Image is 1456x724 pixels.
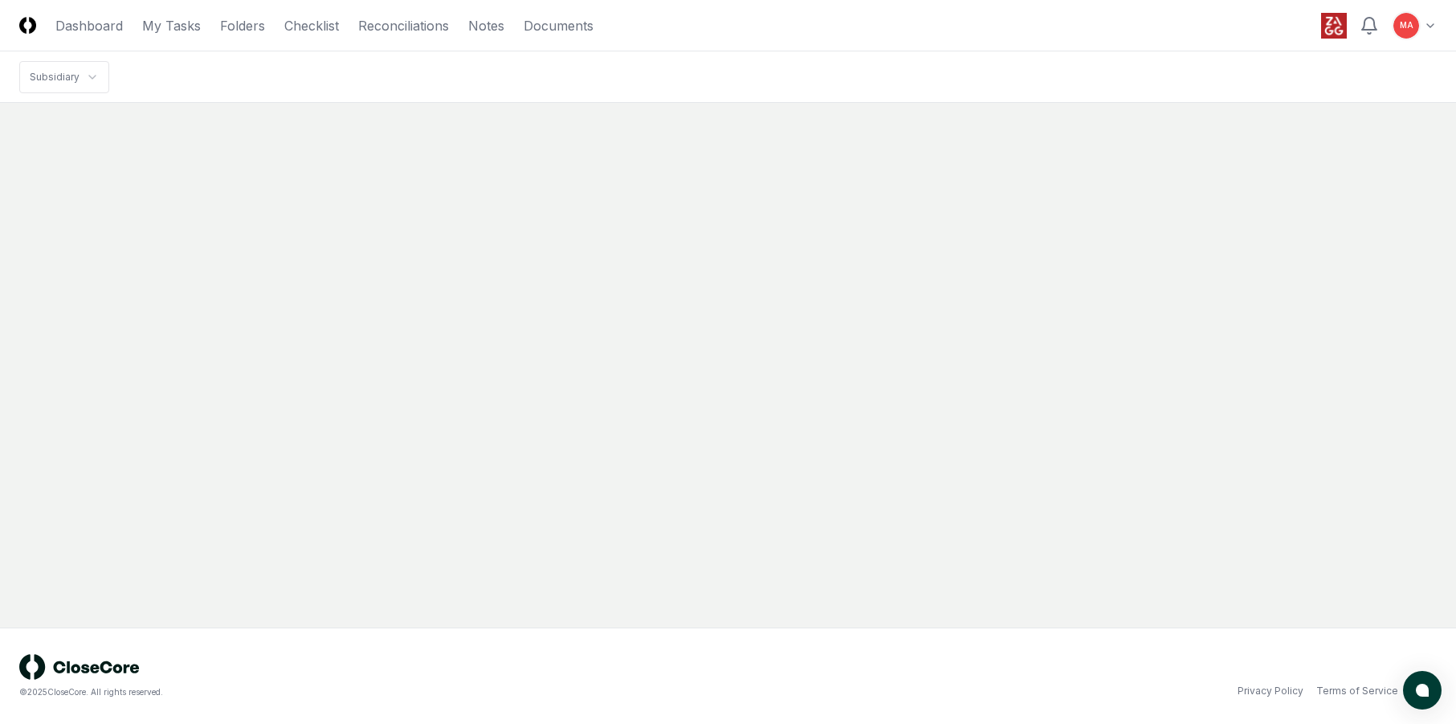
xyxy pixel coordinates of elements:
[1238,684,1303,698] a: Privacy Policy
[358,16,449,35] a: Reconciliations
[220,16,265,35] a: Folders
[524,16,593,35] a: Documents
[1392,11,1421,40] button: MA
[1400,19,1413,31] span: MA
[55,16,123,35] a: Dashboard
[19,654,140,680] img: logo
[30,70,80,84] div: Subsidiary
[284,16,339,35] a: Checklist
[1316,684,1398,698] a: Terms of Service
[19,61,109,93] nav: breadcrumb
[468,16,504,35] a: Notes
[1403,671,1442,710] button: atlas-launcher
[19,686,728,698] div: © 2025 CloseCore. All rights reserved.
[19,17,36,34] img: Logo
[1321,13,1347,39] img: ZAGG logo
[142,16,201,35] a: My Tasks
